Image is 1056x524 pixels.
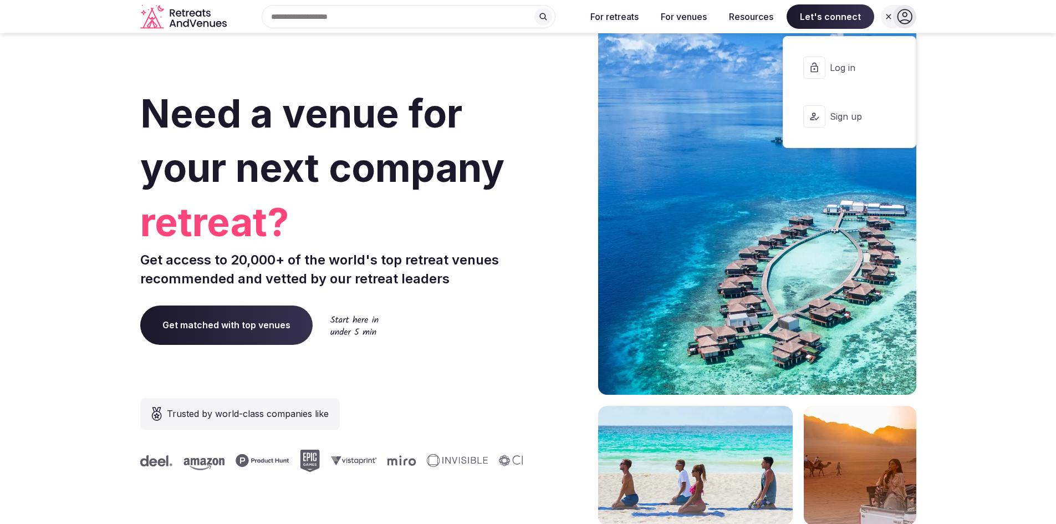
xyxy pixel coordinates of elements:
span: Need a venue for your next company [140,90,504,191]
a: Visit the homepage [140,4,229,29]
span: retreat? [140,195,524,250]
span: Let's connect [787,4,874,29]
a: Get matched with top venues [140,306,313,344]
span: Log in [830,62,883,74]
svg: Miro company logo [387,455,416,466]
p: Get access to 20,000+ of the world's top retreat venues recommended and vetted by our retreat lea... [140,251,524,288]
img: Start here in under 5 min [330,316,379,335]
svg: Invisible company logo [427,454,488,467]
svg: Deel company logo [140,455,172,466]
svg: Retreats and Venues company logo [140,4,229,29]
svg: Vistaprint company logo [331,456,376,465]
button: For retreats [581,4,647,29]
svg: Epic Games company logo [300,450,320,472]
button: Resources [720,4,782,29]
button: For venues [652,4,716,29]
button: Log in [792,45,906,90]
span: Trusted by world-class companies like [167,407,329,420]
button: Sign up [792,94,906,139]
span: Sign up [830,110,883,123]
